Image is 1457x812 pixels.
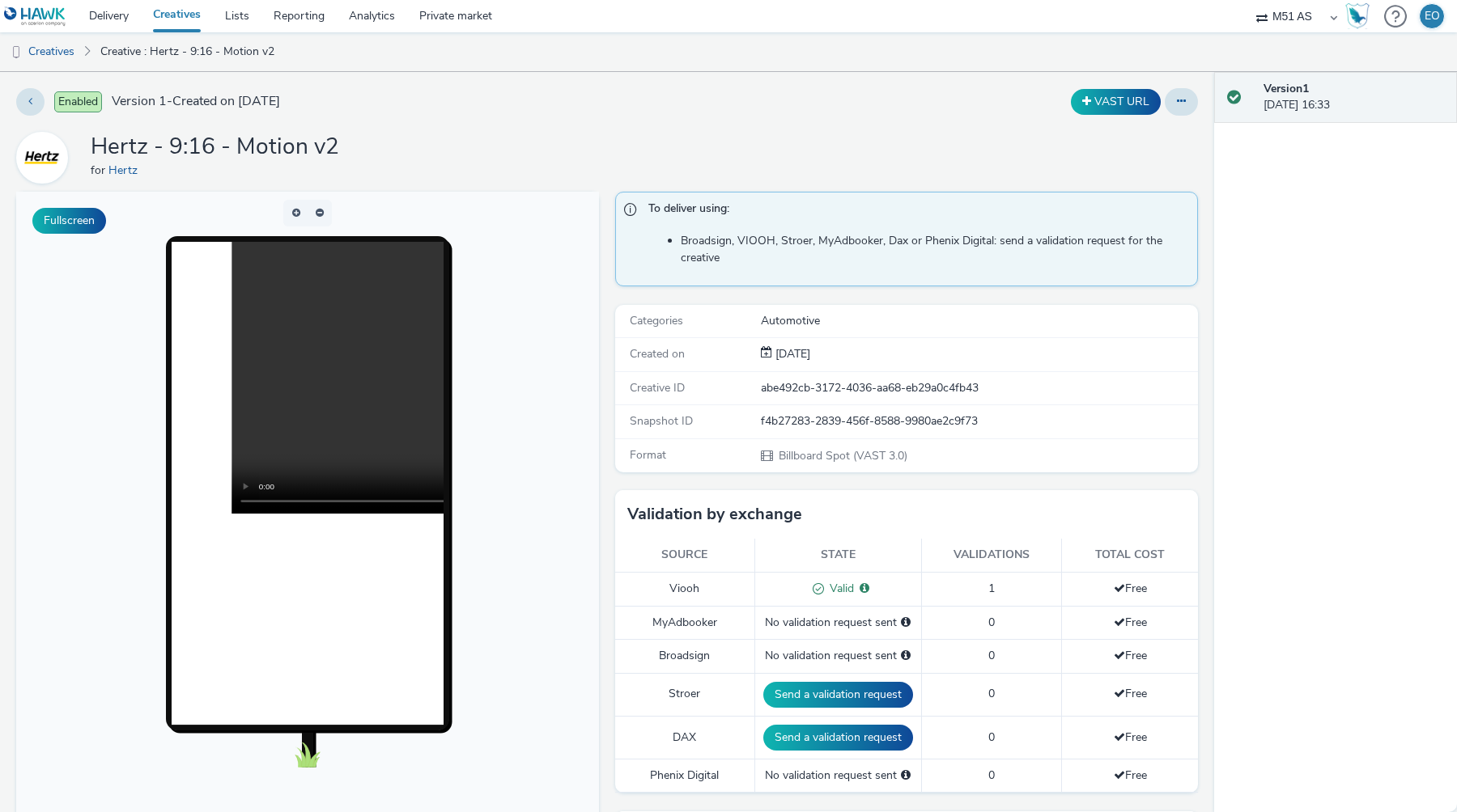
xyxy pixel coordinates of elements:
span: Free [1114,581,1147,596]
img: Hawk Academy [1345,3,1370,29]
span: Free [1114,648,1147,663]
div: No validation request sent [763,648,913,664]
th: Source [615,539,754,572]
img: Hertz [19,134,66,181]
td: MyAdbooker [615,606,754,639]
a: Hertz [16,150,74,165]
div: Please select a deal below and click on Send to send a validation request to Broadsign. [901,648,911,664]
span: Created on [630,346,685,362]
strong: Version 1 [1264,81,1309,96]
td: DAX [615,716,754,759]
span: Snapshot ID [630,413,693,429]
div: abe492cb-3172-4036-aa68-eb29a0c4fb43 [761,380,1196,396]
td: Viooh [615,572,754,606]
div: Duplicate the creative as a VAST URL [1067,89,1165,115]
span: Creative ID [630,380,685,395]
img: dooh [8,44,24,61]
span: 0 [988,648,995,663]
div: Automotive [761,313,1196,329]
div: EO [1425,4,1440,28]
a: Hertz [108,163,144,178]
span: 0 [988,730,995,745]
td: Stroer [615,673,754,716]
th: Validations [921,539,1062,572]
button: VAST URL [1071,89,1161,115]
span: Free [1114,730,1147,745]
button: Fullscreen [32,208,106,234]
span: To deliver using: [648,201,1181,222]
button: Send a validation request [763,725,913,751]
td: Broadsign [615,640,754,673]
span: Billboard Spot (VAST 3.0) [777,448,907,463]
span: Categories [630,313,683,328]
span: Free [1114,768,1147,783]
h3: Validation by exchange [627,502,802,527]
img: undefined Logo [4,6,66,27]
th: State [754,539,921,572]
span: 1 [988,581,995,596]
a: Hawk Academy [1345,3,1376,29]
button: Send a validation request [763,682,913,708]
span: 0 [988,686,995,701]
div: No validation request sent [763,768,913,784]
span: Valid [824,581,854,596]
span: for [91,163,108,178]
span: Format [630,447,666,463]
a: Creative : Hertz - 9:16 - Motion v2 [92,32,282,71]
span: Enabled [54,91,102,112]
span: [DATE] [772,346,810,362]
th: Total cost [1062,539,1198,572]
span: Version 1 - Created on [DATE] [112,92,280,111]
div: Please select a deal below and click on Send to send a validation request to Phenix Digital. [901,768,911,784]
div: Creation 25 April 2025, 16:33 [772,346,810,362]
div: f4b27283-2839-456f-8588-9980ae2c9f73 [761,413,1196,429]
li: Broadsign, VIOOH, Stroer, MyAdbooker, Dax or Phenix Digital: send a validation request for the cr... [681,233,1189,266]
span: 0 [988,615,995,630]
span: Free [1114,615,1147,630]
div: [DATE] 16:33 [1264,81,1444,114]
span: Free [1114,686,1147,701]
div: No validation request sent [763,615,913,631]
td: Phenix Digital [615,759,754,792]
h1: Hertz - 9:16 - Motion v2 [91,132,339,163]
div: Please select a deal below and click on Send to send a validation request to MyAdbooker. [901,615,911,631]
span: 0 [988,768,995,783]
